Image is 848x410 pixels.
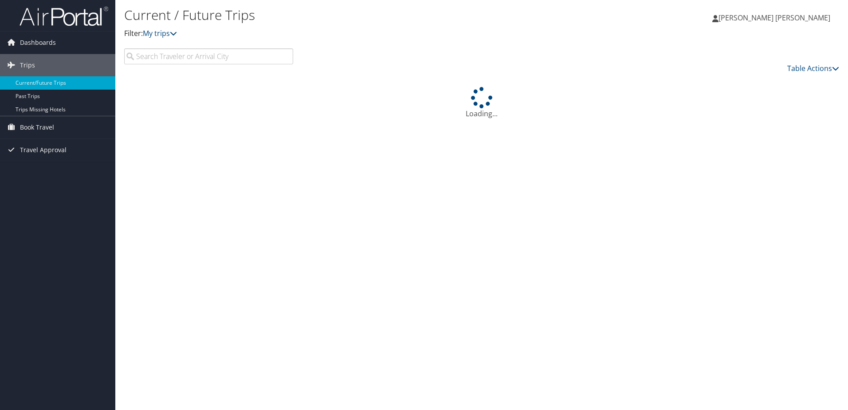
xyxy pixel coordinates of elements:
[124,48,293,64] input: Search Traveler or Arrival City
[787,63,839,73] a: Table Actions
[124,6,601,24] h1: Current / Future Trips
[143,28,177,38] a: My trips
[20,32,56,54] span: Dashboards
[712,4,839,31] a: [PERSON_NAME] [PERSON_NAME]
[20,139,67,161] span: Travel Approval
[20,54,35,76] span: Trips
[20,116,54,138] span: Book Travel
[124,87,839,119] div: Loading...
[124,28,601,39] p: Filter:
[718,13,830,23] span: [PERSON_NAME] [PERSON_NAME]
[20,6,108,27] img: airportal-logo.png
